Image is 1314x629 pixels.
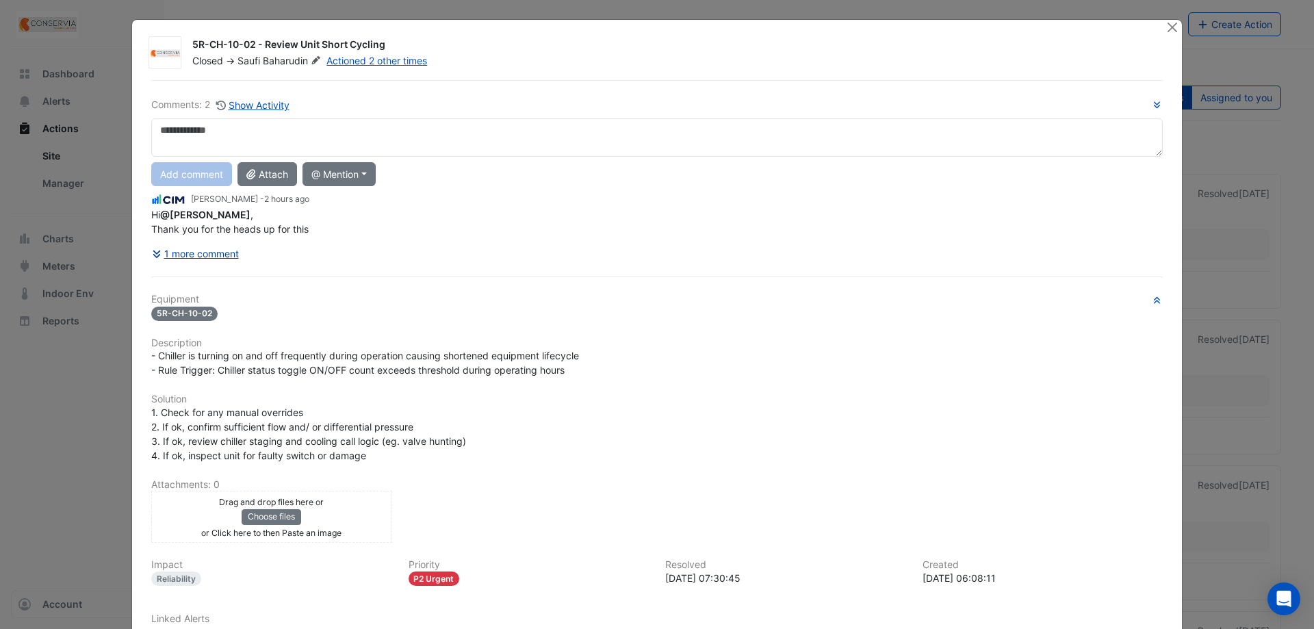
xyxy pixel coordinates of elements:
[191,193,309,205] small: [PERSON_NAME] -
[151,350,579,376] span: - Chiller is turning on and off frequently during operation causing shortened equipment lifecycle...
[151,242,240,266] button: 1 more comment
[216,97,290,113] button: Show Activity
[151,479,1163,491] h6: Attachments: 0
[226,55,235,66] span: ->
[923,571,1163,585] div: [DATE] 06:08:11
[151,97,290,113] div: Comments: 2
[219,497,324,507] small: Drag and drop files here or
[151,337,1163,349] h6: Description
[326,55,427,66] a: Actioned 2 other times
[160,209,250,220] span: s.baharudin@conservia.com [Conservia]
[151,394,1163,405] h6: Solution
[192,38,1149,54] div: 5R-CH-10-02 - Review Unit Short Cycling
[302,162,376,186] button: @ Mention
[151,307,218,321] span: 5R-CH-10-02
[151,407,466,461] span: 1. Check for any manual overrides 2. If ok, confirm sufficient flow and/ or differential pressure...
[409,559,649,571] h6: Priority
[151,559,392,571] h6: Impact
[237,55,260,66] span: Saufi
[201,528,342,538] small: or Click here to then Paste an image
[151,572,201,586] div: Reliability
[151,209,309,235] span: Hi , Thank you for the heads up for this
[264,194,309,204] span: 2025-09-16 10:03:09
[263,54,324,68] span: Baharudin
[409,572,460,586] div: P2 Urgent
[665,571,906,585] div: [DATE] 07:30:45
[151,294,1163,305] h6: Equipment
[242,509,301,524] button: Choose files
[665,559,906,571] h6: Resolved
[149,47,181,60] img: Conservia
[1165,20,1179,34] button: Close
[151,192,185,207] img: CIM
[151,613,1163,625] h6: Linked Alerts
[923,559,1163,571] h6: Created
[237,162,297,186] button: Attach
[1267,582,1300,615] div: Open Intercom Messenger
[192,55,223,66] span: Closed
